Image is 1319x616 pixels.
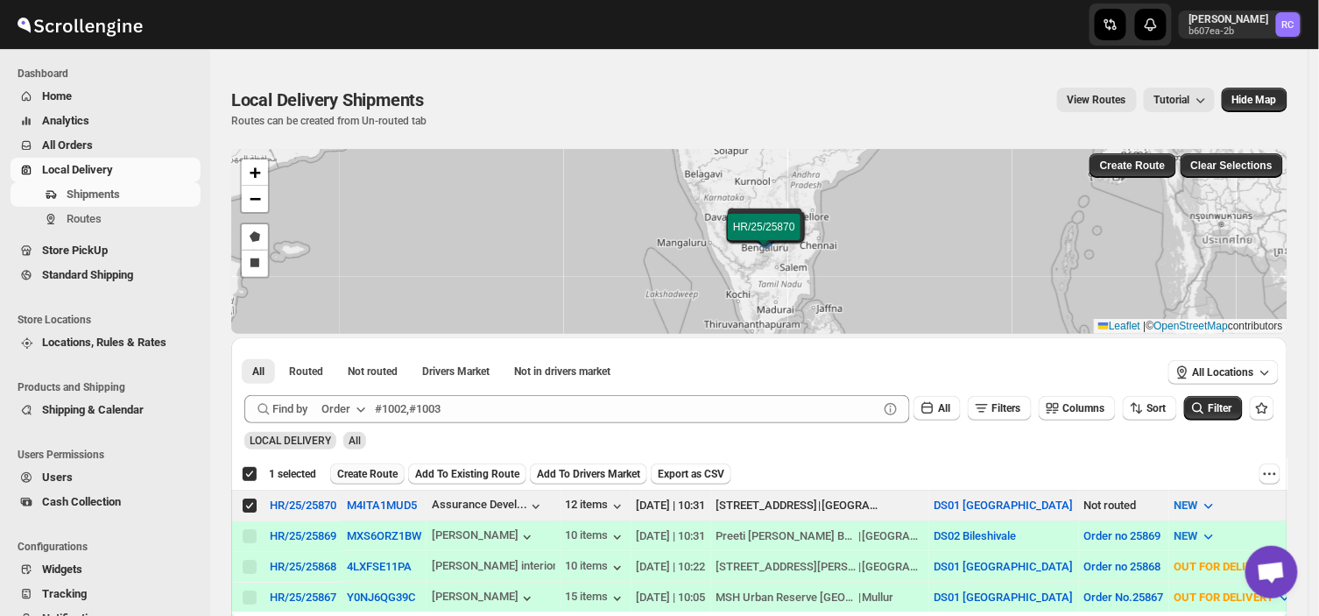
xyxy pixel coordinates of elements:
[716,589,924,606] div: |
[637,497,706,514] div: [DATE] | 10:31
[651,464,731,485] button: Export as CSV
[11,182,201,207] button: Shipments
[935,591,1074,604] button: DS01 [GEOGRAPHIC_DATA]
[1282,19,1294,31] text: RC
[935,560,1074,573] button: DS01 [GEOGRAPHIC_DATA]
[269,467,316,481] span: 1 selected
[242,186,268,212] a: Zoom out
[1100,159,1166,173] span: Create Route
[1174,591,1274,604] span: OUT FOR DELIVERY
[42,138,93,152] span: All Orders
[756,226,782,245] img: Marker
[1063,402,1105,414] span: Columns
[754,229,780,248] img: Marker
[321,400,350,418] div: Order
[279,359,334,384] button: Routed
[18,67,201,81] span: Dashboard
[18,448,201,462] span: Users Permissions
[1084,529,1161,542] button: Order no 25869
[231,89,424,110] span: Local Delivery Shipments
[242,159,268,186] a: Zoom in
[913,396,961,421] button: All
[716,558,858,576] div: [STREET_ADDRESS][PERSON_NAME][PERSON_NAME]
[349,435,361,447] span: All
[1084,560,1161,573] button: Order no 25868
[42,163,113,176] span: Local Delivery
[1191,159,1273,173] span: Clear Selections
[11,207,201,231] button: Routes
[1164,584,1304,612] button: OUT FOR DELIVERY
[412,359,500,384] button: Claimable
[1232,93,1277,107] span: Hide Map
[250,435,331,447] span: LOCAL DELIVERY
[752,223,779,243] img: Marker
[11,582,201,606] button: Tracking
[751,228,778,247] img: Marker
[42,587,87,600] span: Tracking
[1098,320,1140,332] a: Leaflet
[968,396,1032,421] button: Filters
[432,590,536,607] button: [PERSON_NAME]
[716,527,858,545] div: Preeti [PERSON_NAME] Byanahalli
[1164,553,1304,581] button: OUT FOR DELIVERY
[716,589,858,606] div: MSH Urban Reserve [GEOGRAPHIC_DATA] - [GEOGRAPHIC_DATA]
[752,229,779,248] img: Marker
[1090,153,1176,178] button: Create Route
[347,529,421,542] button: MXS6ORZ1BW
[1181,153,1283,178] button: Clear Selections
[18,313,201,327] span: Store Locations
[938,402,950,414] span: All
[272,400,307,418] span: Find by
[270,560,336,573] div: HR/25/25868
[18,540,201,554] span: Configurations
[347,591,415,604] button: Y0NJ6QG39C
[1168,360,1279,385] button: All Locations
[537,467,640,481] span: Add To Drivers Market
[1184,396,1243,421] button: Filter
[330,464,405,485] button: Create Route
[1189,12,1269,26] p: [PERSON_NAME]
[337,467,398,481] span: Create Route
[42,403,144,416] span: Shipping & Calendar
[252,365,265,379] span: All
[1154,320,1229,332] a: OpenStreetMap
[1123,396,1177,421] button: Sort
[1164,492,1228,520] button: NEW
[11,109,201,133] button: Analytics
[375,395,878,423] input: #1002,#1003
[42,495,121,508] span: Cash Collection
[270,499,336,512] button: HR/25/25870
[716,558,924,576] div: |
[658,467,724,481] span: Export as CSV
[242,251,268,277] a: Draw a rectangle
[1147,402,1167,414] span: Sort
[1193,365,1254,379] span: All Locations
[752,227,779,246] img: Marker
[992,402,1021,414] span: Filters
[67,212,102,225] span: Routes
[432,528,536,546] button: [PERSON_NAME]
[1174,529,1198,542] span: NEW
[289,365,323,379] span: Routed
[415,467,519,481] span: Add To Existing Route
[42,563,82,576] span: Widgets
[242,224,268,251] a: Draw a polygon
[1144,320,1146,332] span: |
[18,380,201,394] span: Products and Shipping
[432,559,567,572] div: [PERSON_NAME] interior...
[270,529,336,542] button: HR/25/25869
[1209,402,1232,414] span: Filter
[1068,93,1126,107] span: View Routes
[754,226,780,245] img: Marker
[566,498,626,515] button: 12 items
[11,133,201,158] button: All Orders
[504,359,621,384] button: Un-claimable
[566,528,626,546] button: 10 items
[637,527,706,545] div: [DATE] | 10:31
[337,359,408,384] button: Unrouted
[716,527,924,545] div: |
